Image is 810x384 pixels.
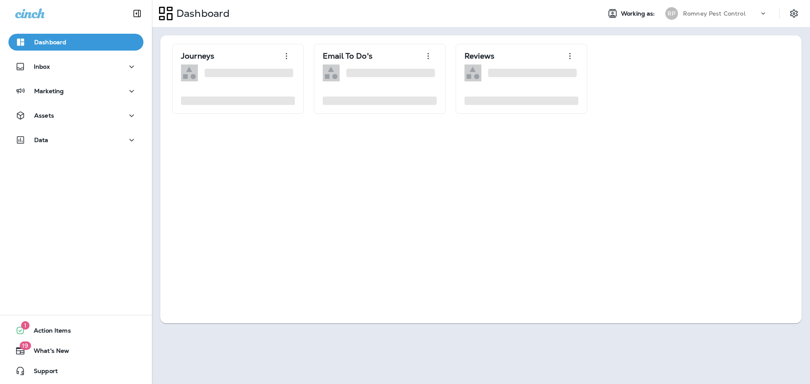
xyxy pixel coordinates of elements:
button: Assets [8,107,143,124]
p: Marketing [34,88,64,94]
button: 19What's New [8,342,143,359]
p: Journeys [181,52,214,60]
p: Assets [34,112,54,119]
span: 19 [19,341,31,350]
p: Email To Do's [323,52,373,60]
button: Support [8,363,143,379]
span: Working as: [621,10,657,17]
p: Data [34,137,49,143]
button: Marketing [8,83,143,99]
span: 1 [21,321,30,330]
button: Dashboard [8,34,143,51]
button: Settings [786,6,802,21]
span: Support [25,368,58,378]
button: Inbox [8,58,143,75]
button: Collapse Sidebar [125,5,149,22]
p: Inbox [34,63,50,70]
p: Reviews [464,52,494,60]
p: Dashboard [34,39,66,46]
p: Romney Pest Control [683,10,745,17]
p: Dashboard [173,7,229,20]
div: RP [665,7,678,20]
span: What's New [25,347,69,357]
button: Data [8,132,143,148]
span: Action Items [25,327,71,337]
button: 1Action Items [8,322,143,339]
